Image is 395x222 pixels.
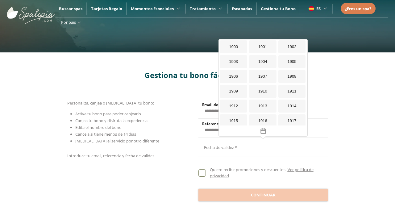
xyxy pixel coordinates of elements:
span: Cancela si tiene menos de 14 días [75,131,136,137]
div: 1903 [220,55,247,68]
img: ImgLogoSpalopia.BvClDcEz.svg [7,1,55,24]
div: 1911 [278,85,306,98]
div: 1904 [249,55,276,68]
div: 1908 [278,70,306,83]
div: 1906 [220,70,247,83]
div: 1910 [249,85,276,98]
span: Canjea tu bono y disfruta la experiencia [75,118,148,123]
span: Gestiona tu bono fácilmente [144,70,251,80]
div: 1912 [220,100,247,113]
span: Por país [61,19,76,25]
div: 1905 [278,55,306,68]
a: Buscar spas [59,6,82,11]
div: 1915 [220,114,247,127]
div: 1902 [278,40,306,53]
a: Ver política de privacidad [210,167,313,179]
div: 1900 [220,40,247,53]
div: 1917 [278,114,306,127]
a: Tarjetas Regalo [91,6,122,11]
div: 1914 [278,100,306,113]
a: ¿Eres un spa? [345,5,371,12]
div: 1901 [249,40,276,53]
span: Activa tu bono para poder canjearlo [75,111,141,117]
button: Toggle overlay [219,125,307,136]
span: ¿Eres un spa? [345,6,371,11]
div: 1916 [249,114,276,127]
div: 1913 [249,100,276,113]
button: Continuar [198,189,328,201]
a: Gestiona tu Bono [261,6,296,11]
div: 1907 [249,70,276,83]
span: [MEDICAL_DATA] el servicio por otro diferente [75,138,159,144]
span: Quiero recibir promociones y descuentos. [210,167,286,172]
span: Edita el nombre del bono [75,125,122,130]
span: Introduce tu email, referencia y fecha de validez [67,153,154,158]
span: Personaliza, canjea o [MEDICAL_DATA] tu bono: [67,100,154,106]
span: Continuar [251,192,276,198]
div: 1909 [220,85,247,98]
a: Escapadas [232,6,252,11]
